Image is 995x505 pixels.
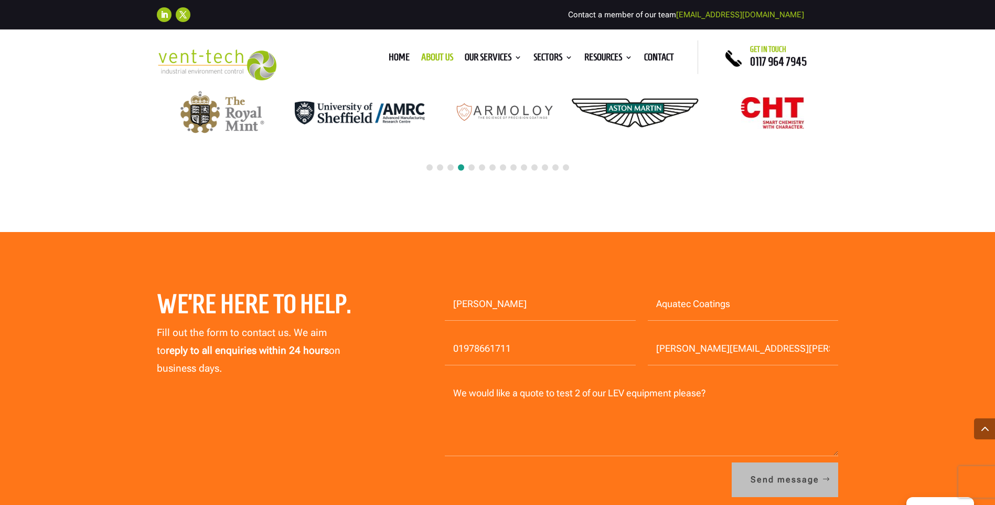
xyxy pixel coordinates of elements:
a: Resources [584,54,633,65]
input: Name [445,288,636,321]
input: Company Name [648,288,839,321]
span: Get in touch [750,45,786,54]
a: About us [421,54,453,65]
span: Contact a member of our team [568,10,804,19]
a: Home [389,54,410,65]
a: Sectors [533,54,573,65]
div: 10 / 24 [294,101,425,125]
a: [EMAIL_ADDRESS][DOMAIN_NAME] [676,10,804,19]
span: Fill out the form to contact us. We aim to [157,327,327,356]
a: Our Services [465,54,522,65]
a: 0117 964 7945 [750,55,807,68]
div: 11 / 24 [432,96,563,130]
img: 2023-09-27T08_35_16.549ZVENT-TECH---Clear-background [157,49,277,80]
img: Aston Martin [570,70,700,156]
a: Follow on LinkedIn [157,7,172,22]
input: Phone Number [445,333,636,365]
img: The Royal Mint logo [180,91,264,135]
strong: reply to all enquiries within 24 hours [166,344,329,356]
a: Follow on X [176,7,190,22]
button: Send message [732,462,838,497]
div: 12 / 24 [570,69,701,156]
img: Armoloy Logo [432,97,562,129]
input: Email [648,333,839,365]
a: Contact [644,54,674,65]
h2: We’re here to help. [157,288,376,325]
div: 13 / 24 [707,97,838,129]
img: AMRC [295,101,425,125]
div: 9 / 24 [156,90,287,135]
img: CHT [741,97,804,129]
